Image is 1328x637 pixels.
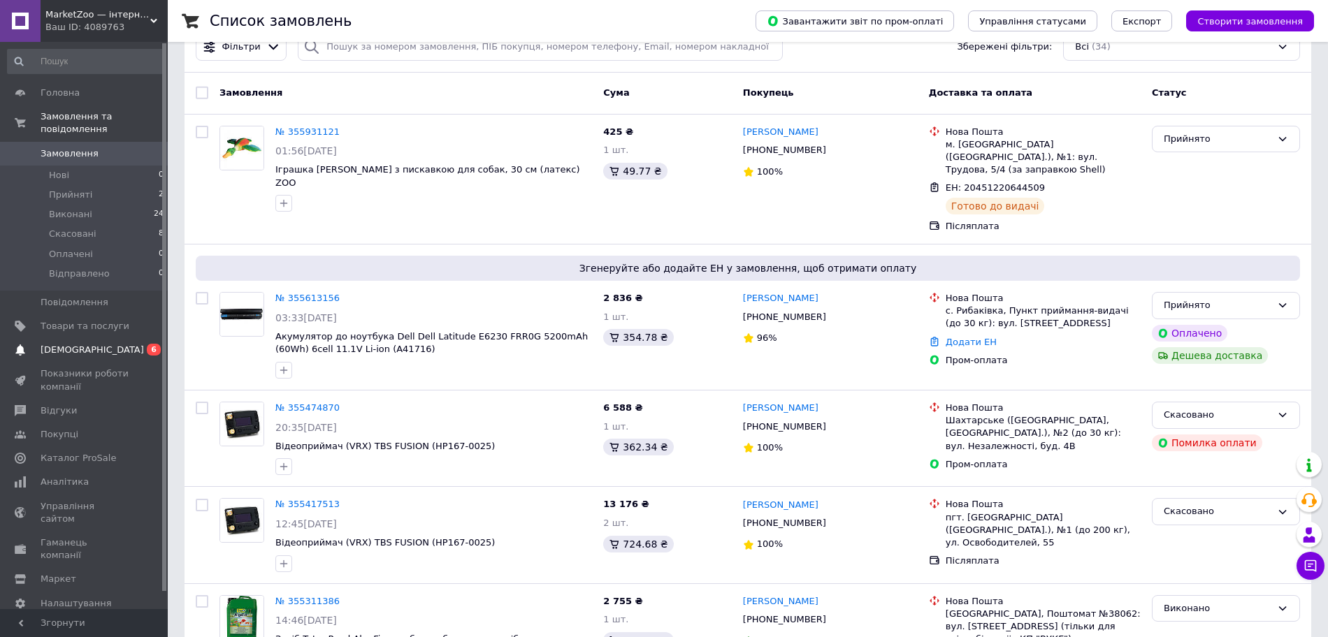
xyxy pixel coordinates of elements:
[946,292,1141,305] div: Нова Пошта
[1152,347,1268,364] div: Дешева доставка
[743,126,818,139] a: [PERSON_NAME]
[41,87,80,99] span: Головна
[603,329,673,346] div: 354.78 ₴
[275,402,340,413] a: № 355474870
[946,555,1141,567] div: Післяплата
[603,163,667,180] div: 49.77 ₴
[603,402,642,413] span: 6 588 ₴
[603,499,649,509] span: 13 176 ₴
[946,305,1141,330] div: с. Рибаківка, Пункт приймання-видачі (до 30 кг): вул. [STREET_ADDRESS]
[946,458,1141,471] div: Пром-оплата
[219,87,282,98] span: Замовлення
[49,228,96,240] span: Скасовані
[1152,434,1262,451] div: Помилка оплати
[1164,132,1271,147] div: Прийнято
[41,428,78,441] span: Покупці
[275,596,340,606] a: № 355311386
[1075,41,1089,54] span: Всі
[298,34,782,61] input: Пошук за номером замовлення, ПІБ покупця, номером телефону, Email, номером накладної
[49,248,93,261] span: Оплачені
[946,402,1141,414] div: Нова Пошта
[275,312,337,323] span: 03:33[DATE]
[603,596,642,606] span: 2 755 ₴
[946,354,1141,367] div: Пром-оплата
[957,41,1052,54] span: Збережені фільтри:
[968,10,1097,31] button: Управління статусами
[743,499,818,512] a: [PERSON_NAME]
[740,141,829,159] div: [PHONE_NUMBER]
[275,293,340,303] a: № 355613156
[1152,325,1227,342] div: Оплачено
[929,87,1032,98] span: Доставка та оплата
[41,344,144,356] span: [DEMOGRAPHIC_DATA]
[49,169,69,182] span: Нові
[743,402,818,415] a: [PERSON_NAME]
[757,442,783,453] span: 100%
[979,16,1086,27] span: Управління статусами
[41,296,108,309] span: Повідомлення
[41,500,129,525] span: Управління сайтом
[159,268,164,280] span: 0
[946,198,1045,214] div: Готово до видачі
[740,514,829,532] div: [PHONE_NUMBER]
[41,367,129,393] span: Показники роботи компанії
[41,147,99,160] span: Замовлення
[767,15,943,27] span: Завантажити звіт по пром-оплаті
[275,615,337,626] span: 14:46[DATE]
[220,293,264,336] img: Фото товару
[1164,408,1271,423] div: Скасовано
[41,536,129,562] span: Гаманець компанії
[159,248,164,261] span: 0
[275,518,337,529] span: 12:45[DATE]
[159,189,164,201] span: 2
[603,614,628,624] span: 1 шт.
[41,320,129,332] span: Товари та послуги
[946,126,1141,138] div: Нова Пошта
[740,610,829,629] div: [PHONE_NUMBER]
[603,126,633,137] span: 425 ₴
[1092,41,1111,52] span: (34)
[756,10,954,31] button: Завантажити звіт по пром-оплаті
[201,261,1294,275] span: Згенеруйте або додайте ЕН у замовлення, щоб отримати оплату
[1172,15,1314,26] a: Створити замовлення
[49,189,92,201] span: Прийняті
[49,268,110,280] span: Відправлено
[946,595,1141,608] div: Нова Пошта
[275,126,340,137] a: № 355931121
[220,499,264,542] img: Фото товару
[1164,504,1271,519] div: Скасовано
[275,537,495,548] a: Відеоприймач (VRX) TBS FUSION (HP167-0025)
[946,220,1141,233] div: Післяплата
[275,499,340,509] a: № 355417513
[1297,552,1325,580] button: Чат з покупцем
[757,332,777,343] span: 96%
[946,498,1141,511] div: Нова Пошта
[603,87,629,98] span: Cума
[1164,601,1271,616] div: Виконано
[275,441,495,451] span: Відеоприймач (VRX) TBS FUSION (HP167-0025)
[275,331,588,355] span: Акумулятор до ноутбука Dell Dell Latitude E6230 FRR0G 5200mAh (60Wh) 6cell 11.1V Li-ion (A41716)
[740,308,829,326] div: [PHONE_NUMBER]
[7,49,165,74] input: Пошук
[603,518,628,528] span: 2 шт.
[220,402,264,446] img: Фото товару
[275,145,337,156] span: 01:56[DATE]
[743,595,818,608] a: [PERSON_NAME]
[41,110,168,136] span: Замовлення та повідомлення
[603,312,628,322] span: 1 шт.
[41,476,89,488] span: Аналітика
[1164,298,1271,313] div: Прийнято
[219,292,264,337] a: Фото товару
[603,536,673,552] div: 724.68 ₴
[219,126,264,170] a: Фото товару
[275,422,337,433] span: 20:35[DATE]
[603,439,673,455] div: 362.34 ₴
[275,164,580,188] a: Іграшка [PERSON_NAME] з пискавкою для собак, 30 см (латекс) ZOO
[603,293,642,303] span: 2 836 ₴
[147,344,161,356] span: 6
[757,539,783,549] span: 100%
[946,511,1141,550] div: пгт. [GEOGRAPHIC_DATA] ([GEOGRAPHIC_DATA].), №1 (до 200 кг), ул. Освободителей, 55
[219,402,264,446] a: Фото товару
